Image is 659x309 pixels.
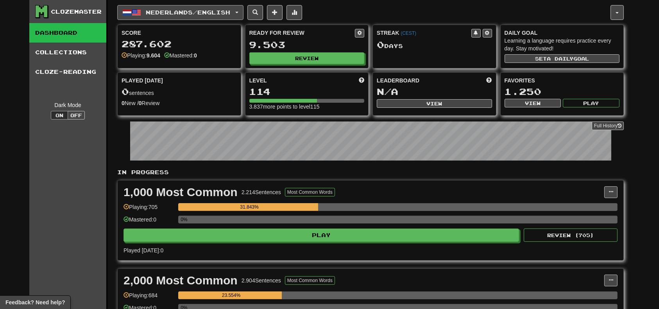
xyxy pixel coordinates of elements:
[285,188,335,196] button: Most Common Words
[359,77,364,84] span: Score more points to level up
[194,52,197,59] strong: 0
[377,77,419,84] span: Leaderboard
[249,52,365,64] button: Review
[267,5,283,20] button: Add sentence to collection
[401,30,416,36] a: (CEST)
[124,291,174,304] div: Playing: 684
[124,203,174,216] div: Playing: 705
[51,111,68,120] button: On
[505,87,620,96] div: 1.250
[122,87,237,97] div: sentences
[35,101,100,109] div: Dark Mode
[547,56,573,61] span: a daily
[122,39,237,49] div: 287.602
[122,77,163,84] span: Played [DATE]
[242,277,281,284] div: 2.904 Sentences
[124,247,163,254] span: Played [DATE]: 0
[146,9,231,16] span: Nederlands / English
[377,86,398,97] span: N/A
[124,216,174,229] div: Mastered: 0
[242,188,281,196] div: 2.214 Sentences
[505,77,620,84] div: Favorites
[29,23,106,43] a: Dashboard
[5,298,65,306] span: Open feedback widget
[181,291,281,299] div: 23.554%
[249,77,267,84] span: Level
[117,5,244,20] button: Nederlands/English
[122,99,237,107] div: New / Review
[122,100,125,106] strong: 0
[122,86,129,97] span: 0
[377,39,384,50] span: 0
[124,275,238,286] div: 2,000 Most Common
[181,203,318,211] div: 31.843%
[122,29,237,37] div: Score
[377,99,492,108] button: View
[29,62,106,82] a: Cloze-Reading
[377,29,471,37] div: Streak
[505,54,620,63] button: Seta dailygoal
[249,40,365,50] div: 9.503
[487,77,492,84] span: This week in points, UTC
[563,99,620,107] button: Play
[592,121,624,130] a: Full History
[124,229,519,242] button: Play
[117,168,624,176] p: In Progress
[285,276,335,285] button: Most Common Words
[51,8,102,16] div: Clozemaster
[505,37,620,52] div: Learning a language requires practice every day. Stay motivated!
[249,103,365,111] div: 3.837 more points to level 115
[122,52,160,59] div: Playing:
[147,52,160,59] strong: 9.604
[247,5,263,20] button: Search sentences
[505,99,561,107] button: View
[29,43,106,62] a: Collections
[139,100,142,106] strong: 0
[524,229,618,242] button: Review (705)
[287,5,302,20] button: More stats
[68,111,85,120] button: Off
[505,29,620,37] div: Daily Goal
[249,29,355,37] div: Ready for Review
[377,40,492,50] div: Day s
[124,186,238,198] div: 1,000 Most Common
[164,52,197,59] div: Mastered:
[249,87,365,96] div: 114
